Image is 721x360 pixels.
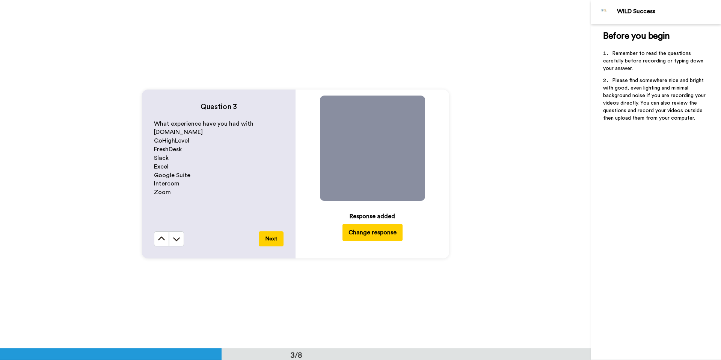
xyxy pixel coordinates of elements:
[411,187,418,194] img: Mute/Unmute
[278,349,314,360] div: 3/8
[154,164,169,170] span: Excel
[154,172,190,178] span: Google Suite
[603,51,705,71] span: Remember to read the questions carefully before recording or typing down your answer.
[350,212,395,221] div: Response added
[154,146,182,152] span: FreshDesk
[154,189,171,195] span: Zoom
[154,121,253,127] span: What experience have you had with
[154,102,284,112] h4: Question 3
[154,155,169,161] span: Slack
[325,186,338,195] span: 0:00
[603,78,707,121] span: Please find somewhere nice and bright with good, even lighting and minimal background noise if yo...
[154,138,189,144] span: GoHighLevel
[342,224,403,241] button: Change response
[603,32,670,41] span: Before you begin
[617,8,721,15] div: WILD Success
[340,186,342,195] span: /
[154,129,203,135] span: [DOMAIN_NAME]
[595,3,613,21] img: Profile Image
[154,181,179,187] span: Intercom
[344,186,357,195] span: 0:47
[259,231,284,246] button: Next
